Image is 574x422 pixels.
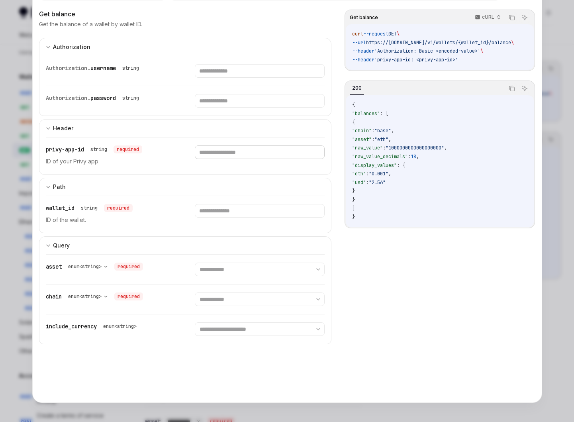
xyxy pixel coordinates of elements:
button: cURL [470,11,504,24]
div: Authorization.username [46,64,142,72]
span: 'Authorization: Basic <encoded-value>' [374,48,480,54]
span: Get balance [350,14,378,21]
span: , [391,128,394,134]
div: Header [53,124,73,133]
span: Authorization. [46,65,90,72]
p: cURL [482,14,494,20]
div: Path [53,182,66,192]
div: chain [46,292,143,300]
span: "asset" [352,136,372,143]
span: : [408,153,411,160]
p: Get the balance of a wallet by wallet ID. [39,20,142,28]
div: Authorization [53,42,90,52]
button: expand input section [39,38,332,56]
div: required [114,145,142,153]
div: string [122,95,139,101]
span: , [416,153,419,160]
span: : [372,128,374,134]
div: asset [46,263,143,271]
span: asset [46,263,62,270]
div: enum<string> [103,323,137,330]
span: : { [397,162,405,169]
span: "2.56" [369,179,386,186]
div: Query [53,241,70,250]
button: Ask AI [519,83,530,94]
span: chain [46,293,62,300]
div: 200 [350,83,364,93]
span: ] [352,205,355,212]
span: "eth" [352,171,366,177]
span: include_currency [46,323,97,330]
span: } [352,196,355,203]
span: --header [352,48,374,54]
button: expand input section [39,119,332,137]
span: https://[DOMAIN_NAME]/v1/wallets/{wallet_id}/balance [366,39,511,46]
span: --url [352,39,366,46]
span: "chain" [352,128,372,134]
button: expand input section [39,236,332,254]
span: "raw_value_decimals" [352,153,408,160]
span: : [ [380,110,388,117]
span: } [352,188,355,194]
div: wallet_id [46,204,133,212]
button: Ask AI [519,12,530,23]
span: GET [388,31,397,37]
div: Get balance [39,9,332,19]
button: expand input section [39,178,332,196]
div: required [114,263,143,271]
span: { [352,119,355,126]
p: ID of the wallet. [46,215,176,225]
span: : [366,171,369,177]
p: ID of your Privy app. [46,157,176,166]
span: password [90,94,116,102]
span: , [388,171,391,177]
span: "eth" [374,136,388,143]
span: \ [511,39,514,46]
span: Authorization. [46,94,90,102]
div: privy-app-id [46,145,142,153]
div: string [81,205,98,211]
div: Authorization.password [46,94,142,102]
span: : [366,179,369,186]
span: 18 [411,153,416,160]
div: string [122,65,139,71]
span: "display_values" [352,162,397,169]
span: , [444,145,447,151]
span: , [388,136,391,143]
span: : [372,136,374,143]
div: required [104,204,133,212]
button: Copy the contents from the code block [507,12,517,23]
span: "base" [374,128,391,134]
span: "1000000000000000000" [386,145,444,151]
span: privy-app-id [46,146,84,153]
span: : [383,145,386,151]
span: { [352,102,355,108]
span: \ [480,48,483,54]
span: --request [363,31,388,37]
div: required [114,292,143,300]
div: include_currency [46,322,140,330]
span: wallet_id [46,204,74,212]
div: string [90,146,107,153]
span: "raw_value" [352,145,383,151]
span: --header [352,57,374,63]
span: 'privy-app-id: <privy-app-id>' [374,57,458,63]
span: "usd" [352,179,366,186]
span: "0.001" [369,171,388,177]
span: \ [397,31,400,37]
span: "balances" [352,110,380,117]
span: username [90,65,116,72]
button: Copy the contents from the code block [507,83,517,94]
span: } [352,214,355,220]
span: curl [352,31,363,37]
